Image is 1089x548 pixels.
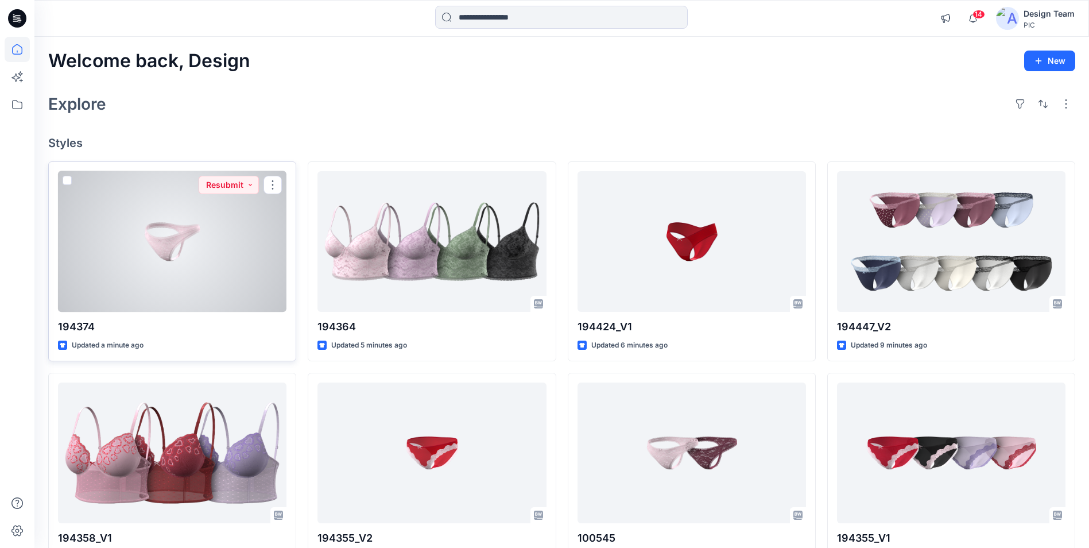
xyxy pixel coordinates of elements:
h2: Welcome back, Design [48,51,250,72]
button: New [1024,51,1075,71]
p: 100545 [578,530,806,546]
a: 194374 [58,171,286,312]
a: 194364 [317,171,546,312]
p: 194364 [317,319,546,335]
img: avatar [996,7,1019,30]
a: 194355_V1 [837,383,1065,523]
h4: Styles [48,136,1075,150]
a: 194424_V1 [578,171,806,312]
a: 194447_V2 [837,171,1065,312]
p: 194424_V1 [578,319,806,335]
span: 14 [972,10,985,19]
p: 194374 [58,319,286,335]
p: Updated 6 minutes ago [591,339,668,352]
a: 100545 [578,383,806,523]
p: Updated 9 minutes ago [851,339,927,352]
a: 194358_V1 [58,383,286,523]
p: Updated 5 minutes ago [331,339,407,352]
p: 194355_V1 [837,530,1065,546]
p: Updated a minute ago [72,339,144,352]
a: 194355_V2 [317,383,546,523]
h2: Explore [48,95,106,113]
div: PIC [1024,21,1075,29]
p: 194358_V1 [58,530,286,546]
p: 194447_V2 [837,319,1065,335]
p: 194355_V2 [317,530,546,546]
div: Design Team [1024,7,1075,21]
